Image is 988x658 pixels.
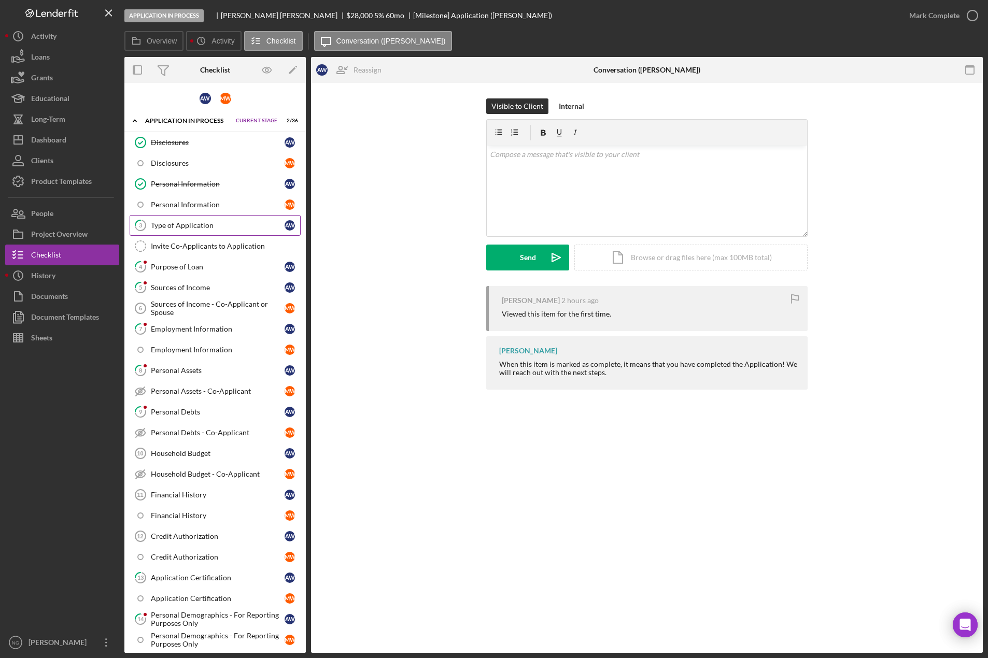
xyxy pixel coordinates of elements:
[486,245,569,270] button: Send
[130,174,301,194] a: Personal InformationAW
[413,11,552,20] div: [Milestone] Application ([PERSON_NAME])
[151,221,285,230] div: Type of Application
[285,199,295,210] div: M W
[31,130,66,153] div: Dashboard
[221,11,346,20] div: [PERSON_NAME] [PERSON_NAME]
[5,203,119,224] button: People
[5,88,119,109] button: Educational
[285,345,295,355] div: M W
[5,26,119,47] button: Activity
[285,179,295,189] div: A W
[130,464,301,484] a: Household Budget - Co-ApplicantMW
[130,526,301,547] a: 12Credit AuthorizationAW
[130,215,301,236] a: 3Type of ApplicationAW
[499,360,797,377] div: When this item is marked as complete, it means that you have completed the Application! We will r...
[151,428,285,437] div: Personal Debts - Co-Applicant
[5,327,119,348] button: Sheets
[5,286,119,307] button: Documents
[5,265,119,286] button: History
[130,484,301,505] a: 11Financial HistoryAW
[285,303,295,313] div: M W
[130,588,301,609] a: Application CertificationMW
[137,492,143,498] tspan: 11
[5,67,119,88] a: Grants
[130,360,301,381] a: 8Personal AssetsAW
[5,632,119,653] button: NG[PERSON_NAME]
[491,98,543,114] div: Visible to Client
[594,66,700,74] div: Conversation ([PERSON_NAME])
[5,171,119,192] button: Product Templates
[151,611,285,627] div: Personal Demographics - For Reporting Purposes Only
[386,11,404,20] div: 60 mo
[151,242,300,250] div: Invite Co-Applicants to Application
[31,26,57,49] div: Activity
[561,296,599,305] time: 2025-10-08 00:02
[31,150,53,174] div: Clients
[5,307,119,327] a: Document Templates
[130,319,301,339] a: 7Employment InformationAW
[130,567,301,588] a: 13Application CertificationAW
[31,88,69,111] div: Educational
[151,325,285,333] div: Employment Information
[486,98,548,114] button: Visible to Client
[5,150,119,171] a: Clients
[186,31,241,51] button: Activity
[285,137,295,148] div: A W
[31,67,53,91] div: Grants
[151,283,285,292] div: Sources of Income
[151,553,285,561] div: Credit Authorization
[285,262,295,272] div: A W
[130,505,301,526] a: Financial HistoryMW
[139,408,143,415] tspan: 9
[354,60,382,80] div: Reassign
[285,427,295,438] div: M W
[151,511,285,520] div: Financial History
[285,386,295,396] div: M W
[266,37,296,45] label: Checklist
[31,265,55,289] div: History
[211,37,234,45] label: Activity
[139,305,142,311] tspan: 6
[336,37,446,45] label: Conversation ([PERSON_NAME])
[151,201,285,209] div: Personal Information
[151,387,285,395] div: Personal Assets - Co-Applicant
[124,31,184,51] button: Overview
[137,616,144,622] tspan: 14
[151,470,285,478] div: Household Budget - Co-Applicant
[311,60,392,80] button: AWReassign
[285,552,295,562] div: M W
[346,11,373,20] span: $28,000
[285,469,295,479] div: M W
[26,632,93,655] div: [PERSON_NAME]
[5,130,119,150] a: Dashboard
[137,533,143,539] tspan: 12
[31,286,68,309] div: Documents
[130,277,301,298] a: 5Sources of IncomeAW
[285,614,295,624] div: A W
[130,339,301,360] a: Employment InformationMW
[151,408,285,416] div: Personal Debts
[151,532,285,540] div: Credit Authorization
[953,612,978,637] div: Open Intercom Messenger
[554,98,589,114] button: Internal
[5,245,119,265] button: Checklist
[139,325,143,332] tspan: 7
[151,574,285,582] div: Application Certification
[151,159,285,167] div: Disclosures
[151,366,285,375] div: Personal Assets
[285,448,295,459] div: A W
[130,547,301,567] a: Credit AuthorizationMW
[316,64,328,76] div: A W
[147,37,177,45] label: Overview
[31,307,99,330] div: Document Templates
[502,310,611,318] div: Viewed this item for the first time.
[31,224,88,247] div: Project Overview
[145,118,231,124] div: Application In Process
[499,347,557,355] div: [PERSON_NAME]
[139,284,142,291] tspan: 5
[5,224,119,245] button: Project Overview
